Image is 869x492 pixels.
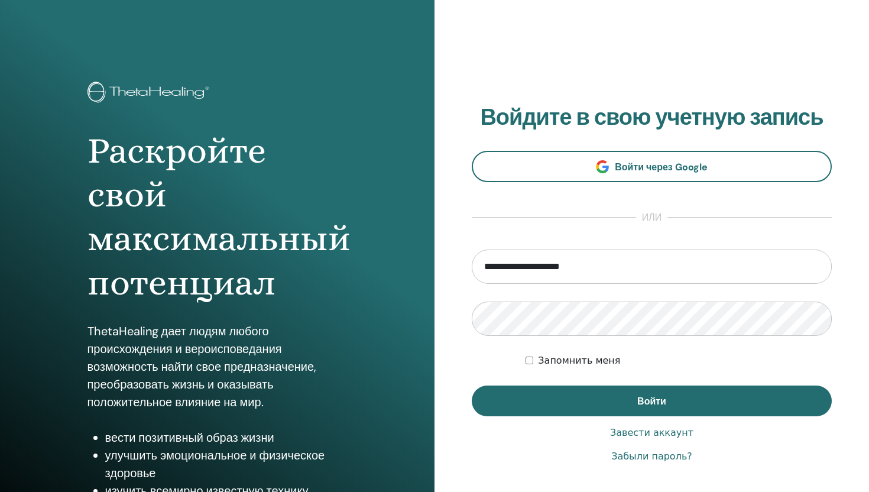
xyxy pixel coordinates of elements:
[472,386,832,416] button: Войти
[105,430,274,445] font: вести позитивный образ жизни
[480,102,823,132] font: Войдите в свою учетную запись
[610,426,693,440] a: Завести аккаунт
[526,354,832,368] div: Оставьте меня аутентифицированным на неопределенный срок или пока я не выйду из системы вручную
[87,130,351,303] font: Раскройте свой максимальный потенциал
[87,323,317,410] font: ThetaHealing дает людям любого происхождения и вероисповедания возможность найти свое предназначе...
[472,151,832,182] a: Войти через Google
[105,448,325,481] font: улучшить эмоциональное и физическое здоровье
[611,451,692,462] font: Забыли пароль?
[615,161,708,173] font: Войти через Google
[637,395,666,407] font: Войти
[610,427,693,438] font: Завести аккаунт
[642,211,662,224] font: или
[611,449,692,464] a: Забыли пароль?
[538,355,620,366] font: Запомнить меня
